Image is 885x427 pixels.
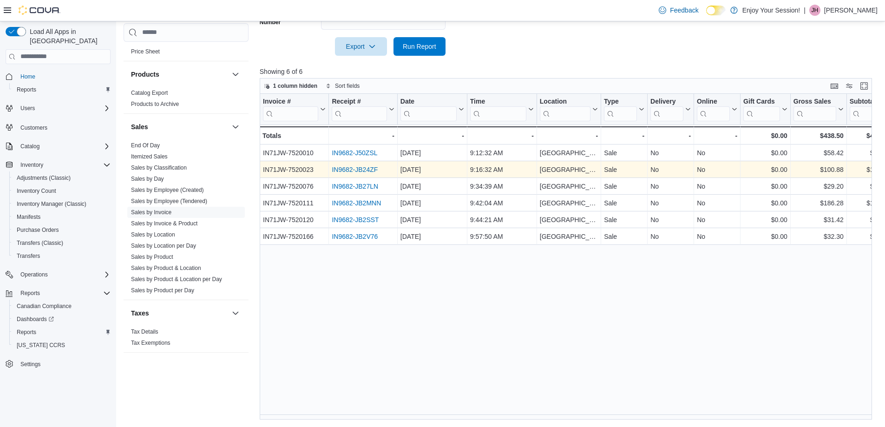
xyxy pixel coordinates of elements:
div: No [697,147,737,158]
button: Transfers [9,250,114,263]
div: No [650,197,691,209]
a: Sales by Product [131,254,173,260]
span: Load All Apps in [GEOGRAPHIC_DATA] [26,27,111,46]
a: Catalog Export [131,90,168,96]
span: Canadian Compliance [17,302,72,310]
div: Online [697,98,730,106]
div: [GEOGRAPHIC_DATA] [540,164,598,175]
div: No [650,181,691,192]
a: Canadian Compliance [13,301,75,312]
div: Time [470,98,526,121]
div: Sales [124,140,249,300]
div: $0.00 [743,197,787,209]
span: Inventory [20,161,43,169]
button: Time [470,98,534,121]
button: Gift Cards [743,98,787,121]
button: Inventory [17,159,47,171]
div: Location [540,98,590,121]
a: Sales by Location per Day [131,243,196,249]
div: No [650,147,691,158]
span: Transfers [17,252,40,260]
button: Date [400,98,464,121]
a: Sales by Product & Location per Day [131,276,222,282]
button: Type [604,98,644,121]
span: Transfers [13,250,111,262]
span: Sales by Employee (Tendered) [131,197,207,205]
div: No [650,231,691,242]
span: Inventory Count [13,185,111,197]
button: Sales [131,122,228,131]
span: Feedback [670,6,698,15]
a: Reports [13,327,40,338]
div: [DATE] [400,231,464,242]
div: Gift Card Sales [743,98,780,121]
div: $438.50 [793,130,844,141]
div: Online [697,98,730,121]
button: Canadian Compliance [9,300,114,313]
div: No [697,231,737,242]
div: Products [124,87,249,113]
a: Settings [17,359,44,370]
a: [US_STATE] CCRS [13,340,69,351]
div: Date [400,98,457,106]
div: [DATE] [400,147,464,158]
button: Reports [17,288,44,299]
span: Sales by Invoice & Product [131,220,197,227]
div: 9:12:32 AM [470,147,534,158]
span: Sales by Location [131,231,175,238]
span: Catalog Export [131,89,168,97]
div: Invoice # [263,98,318,121]
div: $0.00 [743,130,787,141]
h3: Products [131,70,159,79]
div: Sale [604,197,644,209]
div: [GEOGRAPHIC_DATA] [540,197,598,209]
button: Location [540,98,598,121]
span: Home [17,71,111,82]
span: Itemized Sales [131,153,168,160]
div: Sale [604,164,644,175]
a: Products to Archive [131,101,179,107]
a: Transfers [13,250,44,262]
span: Reports [20,289,40,297]
span: Sales by Day [131,175,164,183]
div: [GEOGRAPHIC_DATA] [540,147,598,158]
button: Run Report [393,37,446,56]
div: Taxes [124,326,249,352]
span: Users [20,105,35,112]
button: Keyboard shortcuts [829,80,840,92]
div: $186.28 [793,197,844,209]
button: Adjustments (Classic) [9,171,114,184]
div: [DATE] [400,214,464,225]
span: Operations [20,271,48,278]
span: Transfers (Classic) [17,239,63,247]
div: No [650,164,691,175]
button: Display options [844,80,855,92]
a: IN9682-JB2MNN [332,199,381,207]
div: Pricing [124,46,249,61]
div: Type [604,98,637,106]
div: No [697,197,737,209]
div: [GEOGRAPHIC_DATA] [540,231,598,242]
span: Reports [17,86,36,93]
button: Products [230,69,241,80]
button: Users [2,102,114,115]
span: Sales by Product [131,253,173,261]
a: End Of Day [131,142,160,149]
span: Catalog [20,143,39,150]
button: [US_STATE] CCRS [9,339,114,352]
div: Jason Hamilton [809,5,820,16]
span: Sales by Product per Day [131,287,194,294]
span: Dashboards [17,315,54,323]
span: Inventory [17,159,111,171]
button: Receipt # [332,98,394,121]
div: Sale [604,181,644,192]
div: $31.42 [793,214,844,225]
a: Sales by Invoice [131,209,171,216]
a: Tax Details [131,328,158,335]
div: $32.30 [793,231,844,242]
div: Sale [604,214,644,225]
span: Transfers (Classic) [13,237,111,249]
